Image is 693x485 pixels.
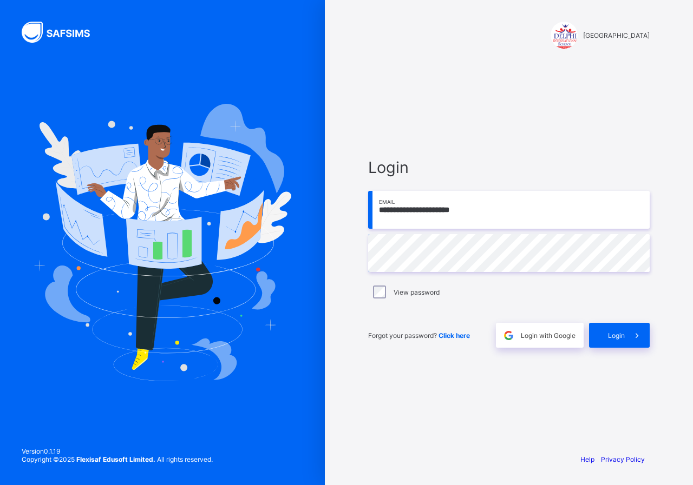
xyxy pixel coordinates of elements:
img: Hero Image [34,104,291,381]
a: Help [580,455,594,463]
a: Click here [439,331,470,340]
img: SAFSIMS Logo [22,22,103,43]
span: Login [608,331,625,340]
span: Login [368,158,650,177]
span: Login with Google [521,331,576,340]
label: View password [394,288,440,296]
span: [GEOGRAPHIC_DATA] [583,31,650,39]
span: Forgot your password? [368,331,470,340]
a: Privacy Policy [601,455,645,463]
span: Version 0.1.19 [22,447,213,455]
img: google.396cfc9801f0270233282035f929180a.svg [502,329,515,342]
strong: Flexisaf Edusoft Limited. [76,455,155,463]
span: Copyright © 2025 All rights reserved. [22,455,213,463]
